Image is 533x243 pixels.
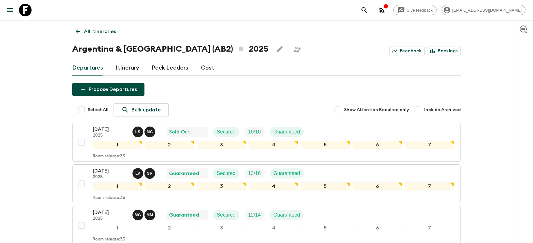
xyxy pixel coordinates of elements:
span: [EMAIL_ADDRESS][DOMAIN_NAME] [449,8,525,13]
p: M G [135,212,141,218]
a: Bulk update [114,103,169,116]
div: 4 [249,141,298,149]
p: L S [135,129,141,134]
div: 2 [145,141,194,149]
p: Room release: 35 [93,237,125,242]
div: 7 [405,182,454,190]
p: [DATE] [93,167,127,175]
div: 7 [405,224,454,232]
div: 6 [353,141,402,149]
div: 3 [197,224,246,232]
p: Secured [217,211,236,219]
p: L V [135,171,140,176]
p: 2025 [93,216,127,221]
a: Cost [201,60,214,76]
div: 3 [197,182,246,190]
p: 2025 [93,133,127,138]
button: LVSR [132,168,156,179]
div: 5 [301,182,350,190]
a: Itinerary [116,60,139,76]
button: [DATE]2025Luana Seara, Mariano CenzanoSold OutSecuredTrip FillGuaranteed1234567Room release:35 [72,123,461,162]
span: Include Archived [424,107,461,113]
div: 6 [353,224,402,232]
div: 5 [301,141,350,149]
div: 5 [301,224,350,232]
div: 3 [197,141,246,149]
a: All itineraries [72,25,120,38]
p: S R [147,171,153,176]
p: [DATE] [93,209,127,216]
span: Give feedback [403,8,436,13]
p: 12 / 14 [248,211,261,219]
p: All itineraries [84,28,116,35]
div: 1 [93,182,142,190]
p: M M [146,212,153,218]
div: 6 [353,182,402,190]
div: Secured [213,127,239,137]
span: Marcella Granatiere, Matias Molina [132,212,156,217]
span: Luana Seara, Mariano Cenzano [132,128,156,133]
div: Secured [213,210,239,220]
p: Secured [217,128,236,136]
p: M C [147,129,153,134]
div: 4 [249,182,298,190]
p: Guaranteed [273,128,300,136]
button: [DATE]2025Lucas Valentim, Sol RodriguezGuaranteedSecuredTrip FillGuaranteed1234567Room release:35 [72,164,461,203]
p: Sold Out [169,128,190,136]
div: Secured [213,168,239,178]
div: Trip Fill [244,127,265,137]
span: Show Attention Required only [344,107,409,113]
p: Guaranteed [273,211,300,219]
a: Give feedback [393,5,436,15]
button: LSMC [132,127,156,137]
div: 1 [93,224,142,232]
button: Propose Departures [72,83,144,96]
span: Select All [88,107,108,113]
a: Departures [72,60,103,76]
p: Guaranteed [273,170,300,177]
p: [DATE] [93,126,127,133]
div: Trip Fill [244,210,265,220]
div: Trip Fill [244,168,265,178]
p: Guaranteed [169,211,199,219]
p: 10 / 10 [248,128,261,136]
div: 2 [145,182,194,190]
p: Secured [217,170,236,177]
p: Room release: 35 [93,154,125,159]
p: 2025 [93,175,127,180]
a: Bookings [427,47,461,55]
p: Guaranteed [169,170,199,177]
h1: Argentina & [GEOGRAPHIC_DATA] (AB2) 2025 [72,43,268,55]
button: MGMM [132,210,156,220]
span: Lucas Valentim, Sol Rodriguez [132,170,156,175]
p: Bulk update [132,106,161,114]
p: 13 / 16 [248,170,261,177]
button: menu [4,4,16,16]
a: Feedback [389,47,425,55]
a: Pack Leaders [152,60,188,76]
button: Edit this itinerary [273,43,286,55]
span: Share this itinerary [291,43,304,55]
div: 4 [249,224,298,232]
div: 1 [93,141,142,149]
div: 7 [405,141,454,149]
button: search adventures [358,4,371,16]
p: Room release: 35 [93,195,125,201]
div: 2 [145,224,194,232]
div: [EMAIL_ADDRESS][DOMAIN_NAME] [442,5,525,15]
